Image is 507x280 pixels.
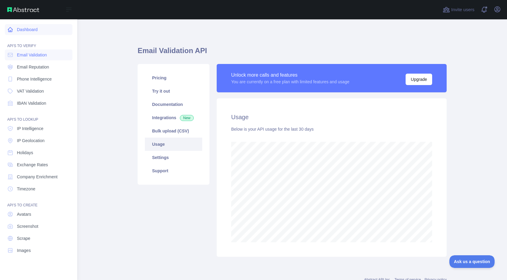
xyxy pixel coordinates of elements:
a: Holidays [5,147,72,158]
span: IBAN Validation [17,100,46,106]
span: Invite users [451,6,474,13]
a: Exchange Rates [5,159,72,170]
a: Dashboard [5,24,72,35]
span: VAT Validation [17,88,44,94]
button: Invite users [442,5,476,14]
span: Images [17,247,31,253]
span: Screenshot [17,223,38,229]
a: IBAN Validation [5,98,72,109]
span: Holidays [17,150,33,156]
a: Timezone [5,183,72,194]
a: Email Validation [5,49,72,60]
div: You are currently on a free plan with limited features and usage [231,79,349,85]
a: Images [5,245,72,256]
a: Settings [145,151,202,164]
a: Email Reputation [5,62,72,72]
a: Phone Intelligence [5,74,72,84]
button: Upgrade [406,74,432,85]
a: VAT Validation [5,86,72,97]
a: IP Intelligence [5,123,72,134]
a: Pricing [145,71,202,84]
div: Below is your API usage for the last 30 days [231,126,432,132]
a: Bulk upload (CSV) [145,124,202,138]
iframe: Toggle Customer Support [449,255,495,268]
span: Email Validation [17,52,47,58]
img: Abstract API [7,7,39,12]
a: Documentation [145,98,202,111]
h2: Usage [231,113,432,121]
div: Unlock more calls and features [231,72,349,79]
a: Scrape [5,233,72,244]
span: Timezone [17,186,35,192]
a: Integrations New [145,111,202,124]
div: API'S TO VERIFY [5,36,72,48]
span: Phone Intelligence [17,76,52,82]
span: IP Intelligence [17,126,43,132]
span: IP Geolocation [17,138,45,144]
span: Avatars [17,211,31,217]
span: Scrape [17,235,30,241]
a: Avatars [5,209,72,220]
h1: Email Validation API [138,46,447,60]
span: Company Enrichment [17,174,58,180]
a: Screenshot [5,221,72,232]
a: Try it out [145,84,202,98]
a: Support [145,164,202,177]
a: Company Enrichment [5,171,72,182]
a: IP Geolocation [5,135,72,146]
div: API'S TO LOOKUP [5,110,72,122]
div: API'S TO CREATE [5,196,72,208]
span: New [180,115,194,121]
a: Usage [145,138,202,151]
span: Email Reputation [17,64,49,70]
span: Exchange Rates [17,162,48,168]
